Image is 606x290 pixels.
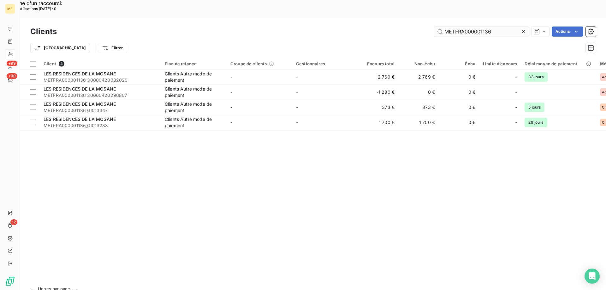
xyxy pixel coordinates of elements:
[165,86,223,98] div: Clients Autre mode de paiement
[398,115,439,130] td: 1 700 €
[525,61,592,66] div: Délai moyen de paiement
[230,89,232,95] span: -
[44,107,157,114] span: METFRA000001136_GI013347
[165,101,223,114] div: Clients Autre mode de paiement
[358,115,398,130] td: 1 700 €
[443,61,475,66] div: Échu
[398,69,439,85] td: 2 769 €
[98,43,127,53] button: Filtrer
[525,72,547,82] span: 33 jours
[439,69,479,85] td: 0 €
[525,103,544,112] span: 5 jours
[585,269,600,284] div: Open Intercom Messenger
[7,73,17,79] span: +99
[165,61,223,66] div: Plan de relance
[44,77,157,83] span: METFRA000001136_30000420032020
[30,26,57,37] h3: Clients
[44,101,116,107] span: LES RESIDENCES DE LA MOSANE
[59,61,64,67] span: 4
[230,74,232,80] span: -
[358,100,398,115] td: 373 €
[515,74,517,80] span: -
[483,61,517,66] div: Limite d’encours
[398,100,439,115] td: 373 €
[230,104,232,110] span: -
[30,43,90,53] button: [GEOGRAPHIC_DATA]
[296,120,298,125] span: -
[44,71,116,76] span: LES RESIDENCES DE LA MOSANE
[439,100,479,115] td: 0 €
[515,104,517,110] span: -
[44,116,116,122] span: LES RESIDENCES DE LA MOSANE
[44,92,157,98] span: METFRA000001136_30000420296807
[10,219,17,225] span: 12
[44,61,56,66] span: Client
[358,85,398,100] td: -1 280 €
[515,119,517,126] span: -
[515,89,517,95] span: -
[439,85,479,100] td: 0 €
[358,69,398,85] td: 2 769 €
[296,74,298,80] span: -
[398,85,439,100] td: 0 €
[230,61,267,66] span: Groupe de clients
[362,61,395,66] div: Encours total
[434,27,529,37] input: Rechercher
[7,61,17,66] span: +99
[296,61,354,66] div: Gestionnaires
[165,116,223,129] div: Clients Autre mode de paiement
[525,118,547,127] span: 29 jours
[402,61,435,66] div: Non-échu
[439,115,479,130] td: 0 €
[230,120,232,125] span: -
[296,89,298,95] span: -
[552,27,583,37] button: Actions
[296,104,298,110] span: -
[44,122,157,129] span: METFRA000001136_GI013288
[44,86,116,92] span: LES RESIDENCES DE LA MOSANE
[5,276,15,286] img: Logo LeanPay
[165,71,223,83] div: Clients Autre mode de paiement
